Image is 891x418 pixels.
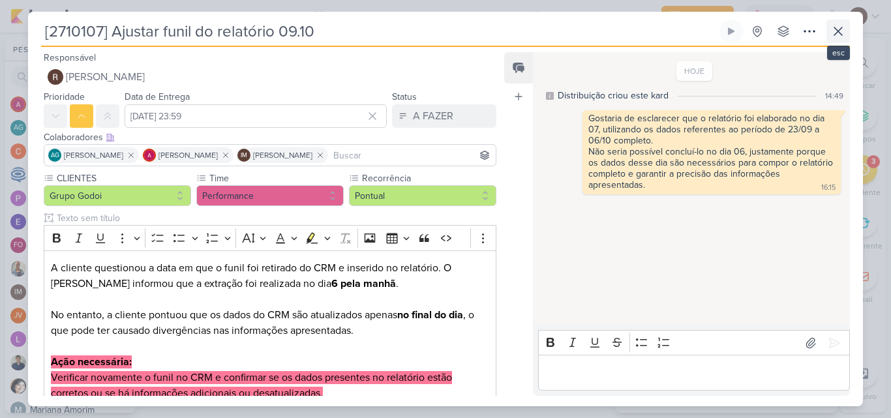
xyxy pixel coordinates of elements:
[331,147,493,163] input: Buscar
[51,153,59,159] p: AG
[392,91,417,102] label: Status
[44,91,85,102] label: Prioridade
[54,211,496,225] input: Texto sem título
[44,185,191,206] button: Grupo Godoi
[41,20,717,43] input: Kard Sem Título
[44,65,496,89] button: [PERSON_NAME]
[821,183,836,193] div: 16:15
[538,330,850,355] div: Editor toolbar
[143,149,156,162] img: Alessandra Gomes
[66,69,145,85] span: [PERSON_NAME]
[208,172,344,185] label: Time
[588,113,836,190] div: Gostaria de esclarecer que o relatório foi elaborado no dia 07, utilizando os dados referentes ao...
[51,371,452,400] mark: Verificar novamente o funil no CRM e confirmar se os dados presentes no relatório estão corretos ...
[51,307,489,338] p: No entanto, a cliente pontuou que os dados do CRM são atualizados apenas , o que pode ter causado...
[159,149,218,161] span: [PERSON_NAME]
[51,355,132,368] strong: Ação necessária:
[44,130,496,144] div: Colaboradores
[827,46,850,60] div: esc
[241,153,247,159] p: IM
[361,172,496,185] label: Recorrência
[196,185,344,206] button: Performance
[726,26,736,37] div: Ligar relógio
[44,52,96,63] label: Responsável
[349,185,496,206] button: Pontual
[44,225,496,250] div: Editor toolbar
[125,91,190,102] label: Data de Entrega
[237,149,250,162] div: Isabella Machado Guimarães
[331,277,396,290] strong: 6 pela manhã
[51,260,489,291] p: A cliente questionou a data em que o funil foi retirado do CRM e inserido no relatório. O [PERSON...
[825,90,843,102] div: 14:49
[392,104,496,128] button: A FAZER
[558,89,669,102] div: Distribuição criou este kard
[55,172,191,185] label: CLIENTES
[413,108,453,124] div: A FAZER
[546,92,554,100] div: Este log é visível à todos no kard
[48,69,63,85] img: Rafael Dornelles
[125,104,387,128] input: Select a date
[48,149,61,162] div: Aline Gimenez Graciano
[538,355,850,391] div: Editor editing area: main
[397,308,463,321] strong: no final do dia
[253,149,312,161] span: [PERSON_NAME]
[64,149,123,161] span: [PERSON_NAME]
